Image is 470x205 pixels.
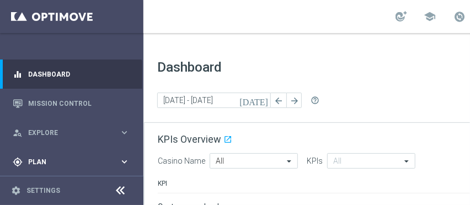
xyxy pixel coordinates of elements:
i: equalizer [13,69,23,79]
span: school [424,10,436,23]
button: Mission Control [12,99,130,108]
button: gps_fixed Plan keyboard_arrow_right [12,158,130,166]
a: Dashboard [28,60,130,89]
i: keyboard_arrow_right [119,157,130,167]
button: equalizer Dashboard [12,70,130,79]
i: keyboard_arrow_right [119,127,130,138]
i: settings [11,186,21,196]
i: person_search [13,128,23,138]
span: Explore [28,130,119,136]
div: Mission Control [13,89,130,118]
button: person_search Explore keyboard_arrow_right [12,128,130,137]
a: Mission Control [28,89,130,118]
a: Settings [26,187,60,194]
span: Plan [28,159,119,165]
i: gps_fixed [13,157,23,167]
div: Plan [13,157,119,167]
div: Dashboard [13,60,130,89]
div: Explore [13,128,119,138]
